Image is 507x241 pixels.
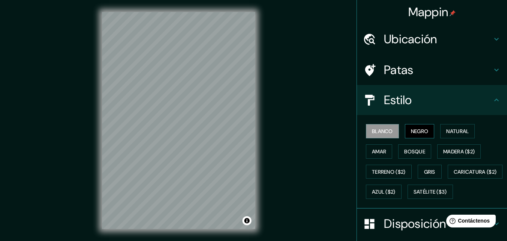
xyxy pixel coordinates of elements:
div: Disposición [357,209,507,239]
img: pin-icon.png [450,10,456,16]
button: Satélite ($3) [408,185,453,199]
font: Estilo [384,92,412,108]
font: Mappin [408,4,448,20]
font: Blanco [372,128,393,135]
button: Amar [366,144,392,159]
font: Gris [424,168,435,175]
font: Ubicación [384,31,437,47]
iframe: Lanzador de widgets de ayuda [440,212,499,233]
button: Natural [440,124,475,138]
font: Disposición [384,216,446,232]
font: Bosque [404,148,425,155]
font: Azul ($2) [372,189,396,196]
button: Activar o desactivar atribución [242,216,251,225]
button: Azul ($2) [366,185,402,199]
font: Satélite ($3) [414,189,447,196]
button: Blanco [366,124,399,138]
button: Terreno ($2) [366,165,412,179]
font: Terreno ($2) [372,168,406,175]
font: Amar [372,148,386,155]
canvas: Mapa [102,12,255,229]
div: Patas [357,55,507,85]
button: Gris [418,165,442,179]
button: Negro [405,124,435,138]
font: Negro [411,128,429,135]
div: Estilo [357,85,507,115]
div: Ubicación [357,24,507,54]
font: Patas [384,62,414,78]
button: Caricatura ($2) [448,165,503,179]
font: Caricatura ($2) [454,168,497,175]
font: Natural [446,128,469,135]
button: Madera ($2) [437,144,481,159]
font: Madera ($2) [443,148,475,155]
button: Bosque [398,144,431,159]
